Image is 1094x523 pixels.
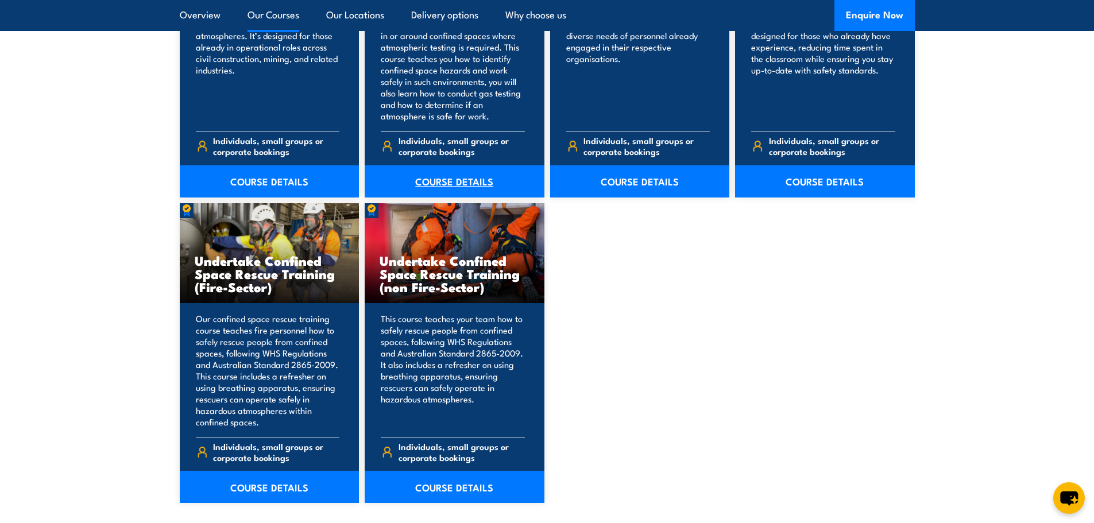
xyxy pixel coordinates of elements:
[365,165,544,197] a: COURSE DETAILS
[399,135,525,157] span: Individuals, small groups or corporate bookings
[180,165,359,197] a: COURSE DETAILS
[365,471,544,503] a: COURSE DETAILS
[213,441,339,463] span: Individuals, small groups or corporate bookings
[769,135,895,157] span: Individuals, small groups or corporate bookings
[213,135,339,157] span: Individuals, small groups or corporate bookings
[1053,482,1085,514] button: chat-button
[583,135,710,157] span: Individuals, small groups or corporate bookings
[380,254,529,293] h3: Undertake Confined Space Rescue Training (non Fire-Sector)
[196,313,340,428] p: Our confined space rescue training course teaches fire personnel how to safely rescue people from...
[195,254,345,293] h3: Undertake Confined Space Rescue Training (Fire-Sector)
[180,471,359,503] a: COURSE DETAILS
[399,441,525,463] span: Individuals, small groups or corporate bookings
[735,165,915,197] a: COURSE DETAILS
[381,313,525,428] p: This course teaches your team how to safely rescue people from confined spaces, following WHS Reg...
[550,165,730,197] a: COURSE DETAILS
